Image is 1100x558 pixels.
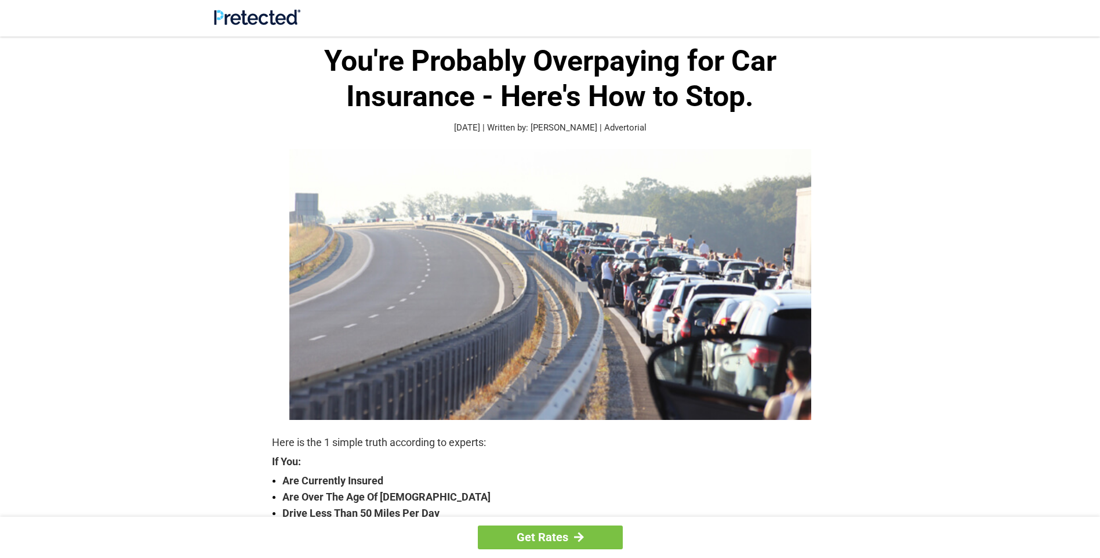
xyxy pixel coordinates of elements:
strong: If You: [272,456,829,467]
h1: You're Probably Overpaying for Car Insurance - Here's How to Stop. [272,44,829,114]
img: Site Logo [214,9,300,25]
strong: Are Currently Insured [282,473,829,489]
a: Get Rates [478,526,623,549]
strong: Drive Less Than 50 Miles Per Day [282,505,829,521]
p: Here is the 1 simple truth according to experts: [272,434,829,451]
p: [DATE] | Written by: [PERSON_NAME] | Advertorial [272,121,829,135]
strong: Are Over The Age Of [DEMOGRAPHIC_DATA] [282,489,829,505]
a: Site Logo [214,16,300,27]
